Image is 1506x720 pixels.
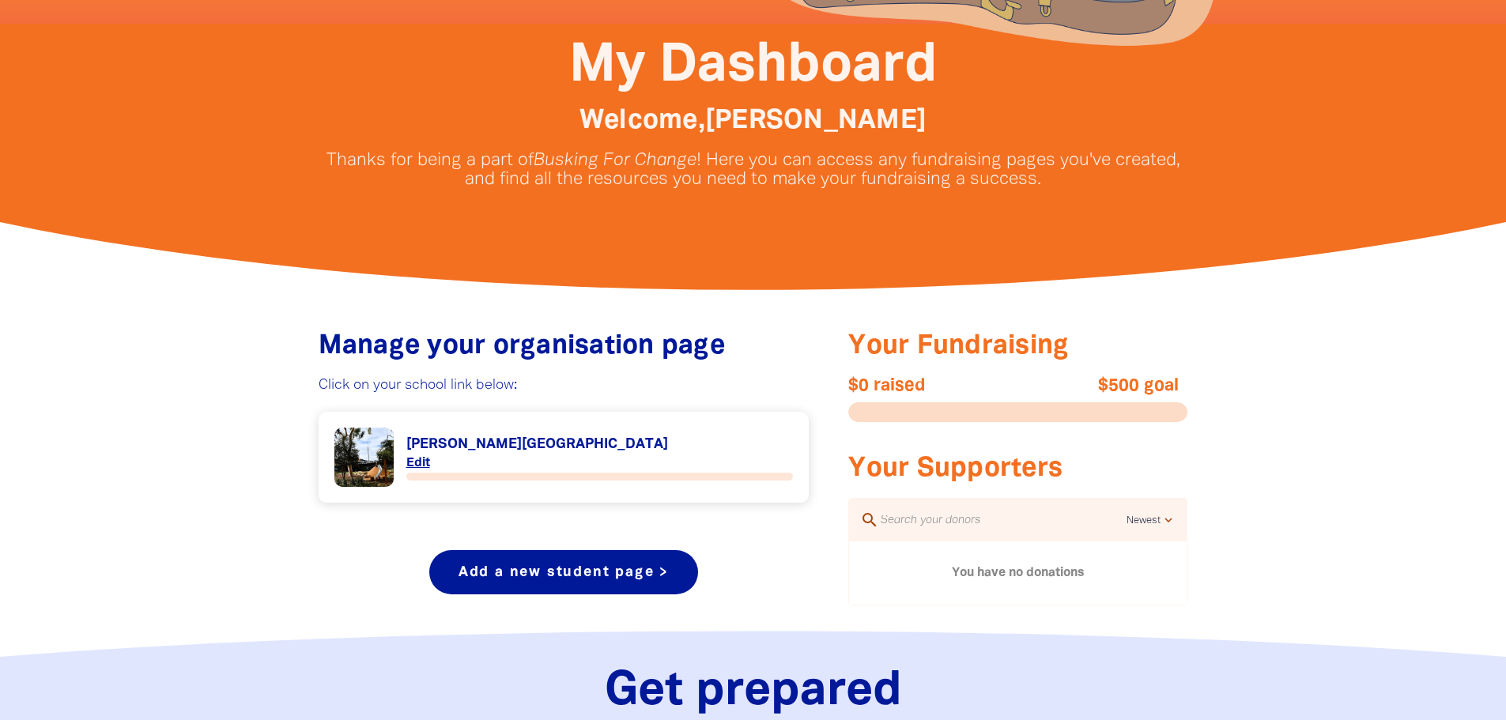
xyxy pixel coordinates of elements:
span: My Dashboard [569,42,938,91]
span: Manage your organisation page [319,334,725,359]
span: $500 goal [1010,376,1180,395]
i: search [860,511,879,530]
span: Get prepared [605,670,902,714]
div: You have no donations [849,541,1187,605]
div: Paginated content [334,428,794,487]
input: Search your donors [879,510,1127,530]
span: Welcome, [PERSON_NAME] [579,109,927,134]
a: Add a new student page > [429,550,698,594]
span: Your Fundraising [848,334,1069,359]
p: Click on your school link below: [319,376,810,395]
em: Busking For Change [534,153,696,168]
p: Thanks for being a part of ! Here you can access any fundraising pages you've created, and find a... [326,151,1180,189]
span: Your Supporters [848,457,1063,481]
div: Paginated content [849,541,1187,605]
span: $0 raised [848,376,1018,395]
